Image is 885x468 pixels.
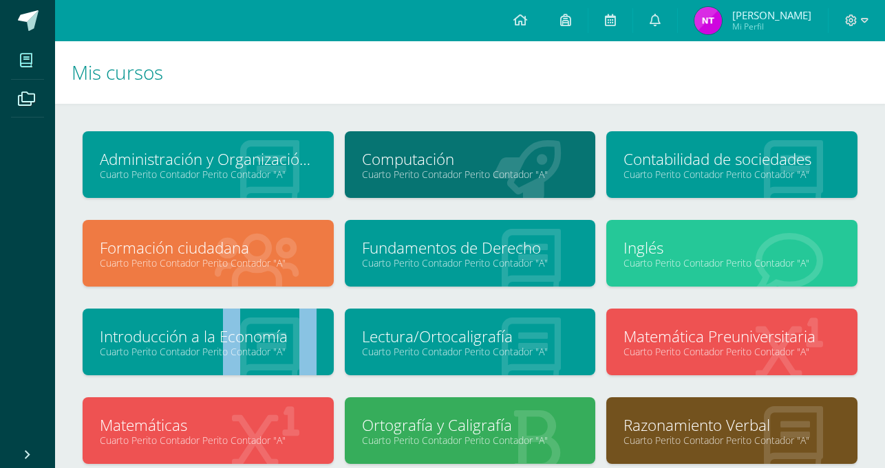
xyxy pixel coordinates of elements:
a: Matemática Preuniversitaria [623,326,840,347]
a: Formación ciudadana [100,237,317,258]
span: Mis cursos [72,59,163,85]
a: Cuarto Perito Contador Perito Contador "A" [362,434,579,447]
a: Inglés [623,237,840,258]
a: Ortografía y Caligrafía [362,414,579,436]
a: Razonamiento Verbal [623,414,840,436]
a: Cuarto Perito Contador Perito Contador "A" [362,168,579,181]
a: Lectura/Ortocaligrafía [362,326,579,347]
a: Matemáticas [100,414,317,436]
a: Cuarto Perito Contador Perito Contador "A" [100,168,317,181]
a: Cuarto Perito Contador Perito Contador "A" [100,256,317,269]
a: Cuarto Perito Contador Perito Contador "A" [362,345,579,358]
a: Cuarto Perito Contador Perito Contador "A" [623,256,840,269]
a: Cuarto Perito Contador Perito Contador "A" [623,434,840,447]
a: Cuarto Perito Contador Perito Contador "A" [362,256,579,269]
a: Administración y Organización de Oficina [100,148,317,170]
img: 1138e3e75d2f172034d199e8c710a61a.png [694,7,722,34]
a: Contabilidad de sociedades [623,148,840,170]
a: Cuarto Perito Contador Perito Contador "A" [623,168,840,181]
a: Cuarto Perito Contador Perito Contador "A" [100,434,317,447]
a: Computación [362,148,579,170]
a: Cuarto Perito Contador Perito Contador "A" [623,345,840,358]
a: Introducción a la Economía [100,326,317,347]
a: Fundamentos de Derecho [362,237,579,258]
span: [PERSON_NAME] [732,8,811,22]
span: Mi Perfil [732,21,811,32]
a: Cuarto Perito Contador Perito Contador "A" [100,345,317,358]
